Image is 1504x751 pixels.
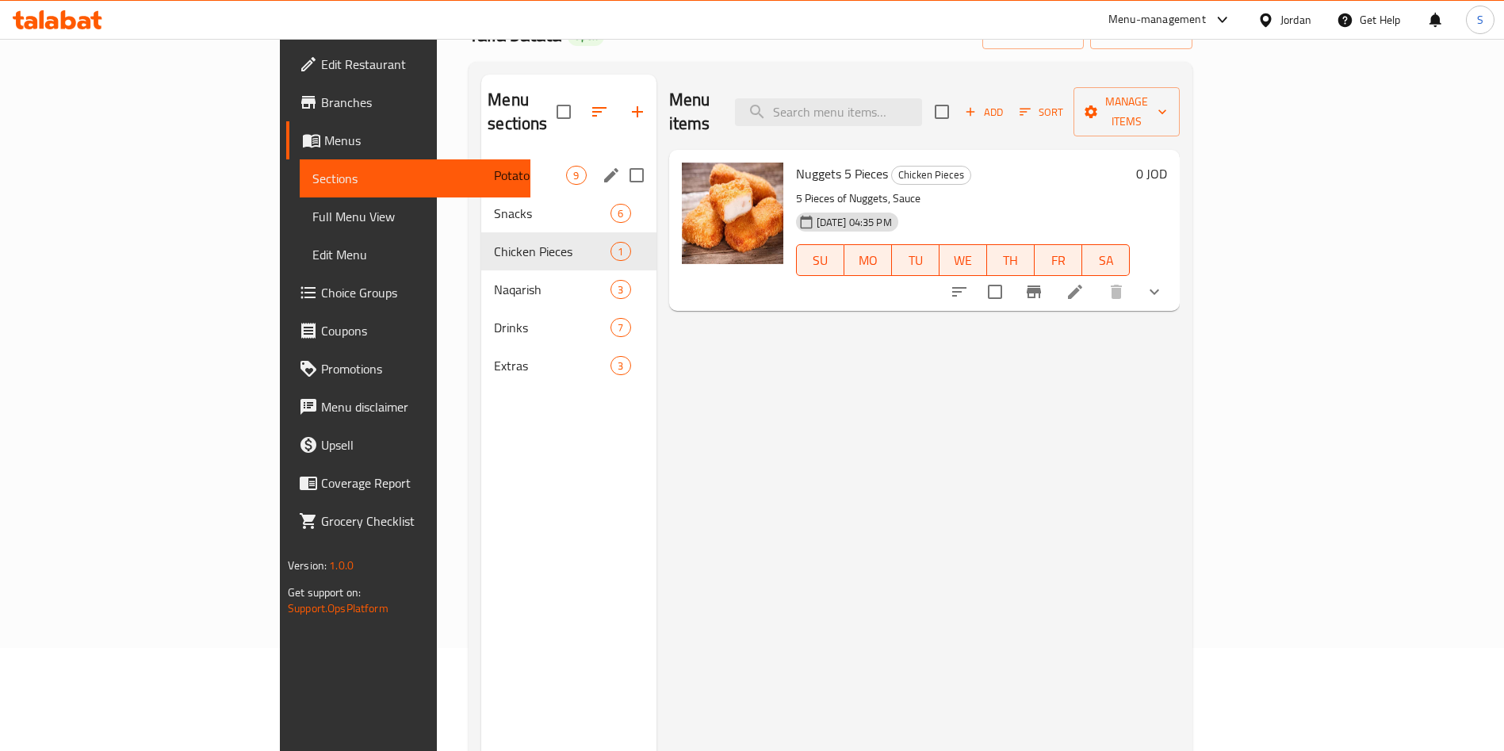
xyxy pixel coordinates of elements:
[286,502,531,540] a: Grocery Checklist
[321,473,519,492] span: Coverage Report
[288,598,388,619] a: Support.OpsPlatform
[494,242,610,261] span: Chicken Pieces
[321,283,519,302] span: Choice Groups
[321,397,519,416] span: Menu disclaimer
[494,204,610,223] span: Snacks
[321,93,519,112] span: Branches
[300,197,531,236] a: Full Menu View
[892,244,940,276] button: TU
[1086,92,1167,132] span: Manage items
[891,166,971,185] div: Chicken Pieces
[611,282,630,297] span: 3
[618,93,656,131] button: Add section
[300,159,531,197] a: Sections
[946,249,981,272] span: WE
[851,249,886,272] span: MO
[611,206,630,221] span: 6
[993,249,1028,272] span: TH
[547,95,580,128] span: Select all sections
[286,388,531,426] a: Menu disclaimer
[321,359,519,378] span: Promotions
[312,207,519,226] span: Full Menu View
[611,320,630,335] span: 7
[286,464,531,502] a: Coverage Report
[286,83,531,121] a: Branches
[321,512,519,531] span: Grocery Checklist
[610,204,630,223] div: items
[796,189,1131,209] p: 5 Pieces of Nuggets, Sauce
[1073,87,1180,136] button: Manage items
[1089,249,1123,272] span: SA
[796,162,888,186] span: Nuggets 5 Pieces
[580,93,618,131] span: Sort sections
[1097,273,1135,311] button: delete
[803,249,838,272] span: SU
[567,168,585,183] span: 9
[321,435,519,454] span: Upsell
[1009,100,1073,125] span: Sort items
[1280,11,1311,29] div: Jordan
[286,350,531,388] a: Promotions
[940,273,978,311] button: sort-choices
[1016,100,1067,125] button: Sort
[566,166,586,185] div: items
[321,55,519,74] span: Edit Restaurant
[669,88,717,136] h2: Menu items
[286,45,531,83] a: Edit Restaurant
[599,163,623,187] button: edit
[481,347,656,385] div: Extras3
[978,275,1012,308] span: Select to update
[898,249,933,272] span: TU
[481,156,656,194] div: Potato9edit
[312,169,519,188] span: Sections
[481,270,656,308] div: Naqarish3
[288,555,327,576] span: Version:
[810,215,898,230] span: [DATE] 04:35 PM
[494,280,610,299] span: Naqarish
[611,358,630,374] span: 3
[481,232,656,270] div: Chicken Pieces1
[995,25,1071,44] span: import
[1103,25,1180,44] span: export
[1477,11,1483,29] span: S
[1082,244,1130,276] button: SA
[312,245,519,264] span: Edit Menu
[481,194,656,232] div: Snacks6
[610,318,630,337] div: items
[892,166,970,184] span: Chicken Pieces
[1041,249,1076,272] span: FR
[611,244,630,259] span: 1
[1135,273,1173,311] button: show more
[940,244,987,276] button: WE
[1145,282,1164,301] svg: Show Choices
[610,242,630,261] div: items
[682,163,783,264] img: Nuggets 5 Pieces
[288,582,361,603] span: Get support on:
[494,356,610,375] span: Extras
[1020,103,1063,121] span: Sort
[286,121,531,159] a: Menus
[925,95,959,128] span: Select section
[321,321,519,340] span: Coupons
[796,244,844,276] button: SU
[735,98,922,126] input: search
[300,236,531,274] a: Edit Menu
[481,308,656,347] div: Drinks7
[286,426,531,464] a: Upsell
[324,131,519,150] span: Menus
[959,100,1009,125] span: Add item
[1015,273,1053,311] button: Branch-specific-item
[844,244,892,276] button: MO
[494,166,566,185] span: Potato
[286,312,531,350] a: Coupons
[1035,244,1082,276] button: FR
[959,100,1009,125] button: Add
[481,150,656,391] nav: Menu sections
[1108,10,1206,29] div: Menu-management
[610,280,630,299] div: items
[987,244,1035,276] button: TH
